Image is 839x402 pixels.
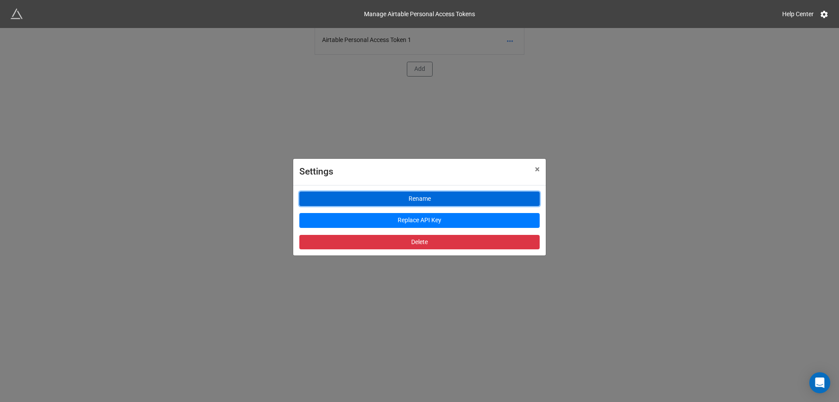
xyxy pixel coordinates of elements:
[535,164,540,175] span: ×
[364,6,475,22] div: Manage Airtable Personal Access Tokens
[776,6,820,22] a: Help Center
[299,165,516,179] div: Settings
[299,192,540,206] button: Rename
[10,8,23,20] img: miniextensions-icon.73ae0678.png
[299,235,540,250] button: Delete
[809,372,830,393] div: Open Intercom Messenger
[299,213,540,228] button: Replace API Key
